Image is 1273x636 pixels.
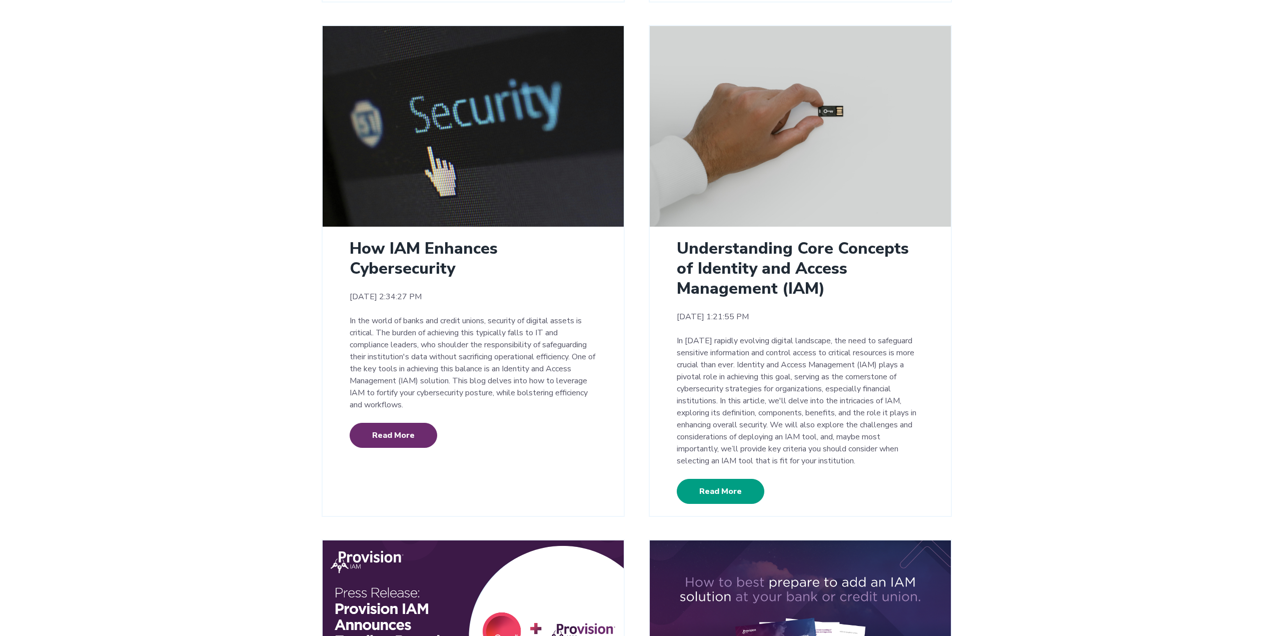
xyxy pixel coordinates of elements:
a: How IAM Enhances Cybersecurity [350,238,498,279]
a: Read More [677,479,764,504]
img: core-concepts-of-iam [650,26,951,227]
time: [DATE] 2:34:27 PM [350,291,597,303]
time: [DATE] 1:21:55 PM [677,311,924,323]
a: Understanding Core Concepts of Identity and Access Management (IAM) [677,238,909,299]
p: In [DATE] rapidly evolving digital landscape, the need to safeguard sensitive information and con... [677,335,924,467]
p: In the world of banks and credit unions, security of digital assets is critical. The burden of ac... [350,315,597,411]
a: Read More [350,423,437,448]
